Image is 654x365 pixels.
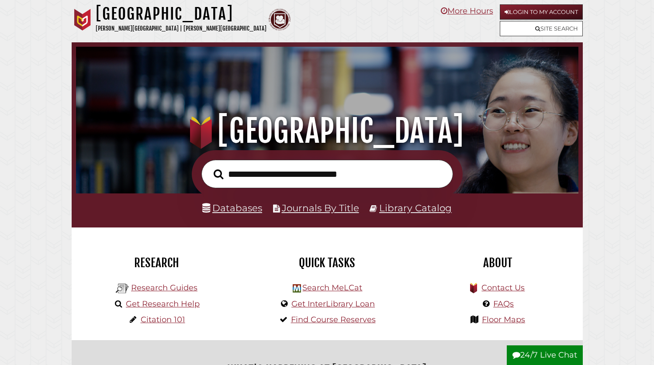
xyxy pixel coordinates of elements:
[481,283,525,293] a: Contact Us
[282,202,359,213] a: Journals By Title
[493,299,514,309] a: FAQs
[131,283,197,293] a: Research Guides
[302,283,362,293] a: Search MeLCat
[214,169,223,179] i: Search
[249,255,406,270] h2: Quick Tasks
[202,202,262,213] a: Databases
[72,9,93,31] img: Calvin University
[441,6,493,16] a: More Hours
[500,21,583,36] a: Site Search
[209,167,228,182] button: Search
[126,299,200,309] a: Get Research Help
[291,299,375,309] a: Get InterLibrary Loan
[116,282,129,295] img: Hekman Library Logo
[141,315,185,324] a: Citation 101
[291,315,376,324] a: Find Course Reserves
[482,315,525,324] a: Floor Maps
[419,255,576,270] h2: About
[86,112,568,150] h1: [GEOGRAPHIC_DATA]
[379,202,452,213] a: Library Catalog
[78,255,235,270] h2: Research
[96,4,266,24] h1: [GEOGRAPHIC_DATA]
[96,24,266,34] p: [PERSON_NAME][GEOGRAPHIC_DATA] | [PERSON_NAME][GEOGRAPHIC_DATA]
[269,9,291,31] img: Calvin Theological Seminary
[500,4,583,20] a: Login to My Account
[293,284,301,293] img: Hekman Library Logo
